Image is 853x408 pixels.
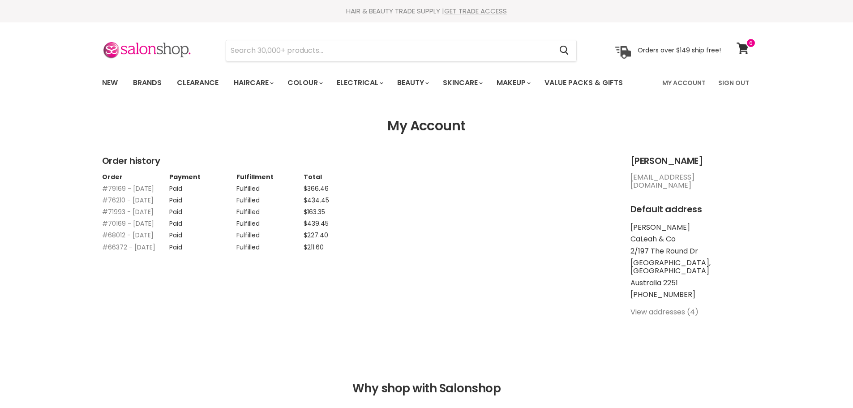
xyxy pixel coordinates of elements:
span: $434.45 [304,196,329,205]
a: [EMAIL_ADDRESS][DOMAIN_NAME] [630,172,694,190]
a: #79169 - [DATE] [102,184,154,193]
p: Orders over $149 ship free! [638,46,721,54]
td: Paid [169,239,236,251]
a: GET TRADE ACCESS [444,6,507,16]
nav: Main [91,70,763,96]
th: Order [102,173,169,180]
th: Fulfillment [236,173,304,180]
td: Paid [169,180,236,192]
td: Fulfilled [236,192,304,204]
span: $163.35 [304,207,325,216]
td: Paid [169,215,236,227]
h2: Default address [630,204,751,215]
h2: Order history [102,156,613,166]
td: Fulfilled [236,204,304,215]
a: View addresses (4) [630,307,699,317]
li: Australia 2251 [630,279,751,287]
a: Electrical [330,73,389,92]
td: Fulfilled [236,180,304,192]
a: Value Packs & Gifts [538,73,630,92]
td: Paid [169,204,236,215]
a: New [95,73,124,92]
a: #66372 - [DATE] [102,243,155,252]
form: Product [226,40,577,61]
span: $211.60 [304,243,324,252]
td: Paid [169,227,236,239]
a: Makeup [490,73,536,92]
h2: [PERSON_NAME] [630,156,751,166]
li: [PHONE_NUMBER] [630,291,751,299]
a: Colour [281,73,328,92]
td: Fulfilled [236,239,304,251]
li: [PERSON_NAME] [630,223,751,232]
a: #76210 - [DATE] [102,196,154,205]
td: Fulfilled [236,227,304,239]
a: Skincare [436,73,488,92]
iframe: Gorgias live chat messenger [808,366,844,399]
span: $366.46 [304,184,329,193]
h1: My Account [102,118,751,134]
a: Haircare [227,73,279,92]
th: Payment [169,173,236,180]
th: Total [304,173,371,180]
span: $439.45 [304,219,329,228]
a: #71993 - [DATE] [102,207,154,216]
li: 2/197 The Round Dr [630,247,751,255]
ul: Main menu [95,70,643,96]
td: Paid [169,192,236,204]
a: Clearance [170,73,225,92]
a: My Account [657,73,711,92]
div: HAIR & BEAUTY TRADE SUPPLY | [91,7,763,16]
li: CaLeah & Co [630,235,751,243]
a: Brands [126,73,168,92]
button: Search [553,40,576,61]
a: Sign Out [713,73,754,92]
span: $227.40 [304,231,328,240]
td: Fulfilled [236,215,304,227]
li: [GEOGRAPHIC_DATA], [GEOGRAPHIC_DATA] [630,259,751,275]
a: Beauty [390,73,434,92]
a: #70169 - [DATE] [102,219,154,228]
a: #68012 - [DATE] [102,231,154,240]
input: Search [226,40,553,61]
